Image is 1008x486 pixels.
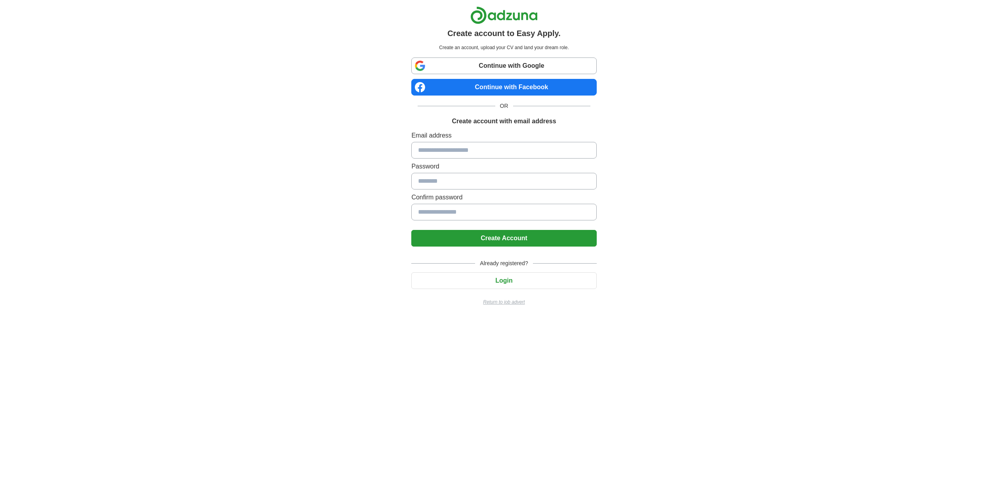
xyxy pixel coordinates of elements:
[411,230,596,247] button: Create Account
[495,102,513,110] span: OR
[411,131,596,140] label: Email address
[411,298,596,306] a: Return to job advert
[411,272,596,289] button: Login
[411,79,596,96] a: Continue with Facebook
[411,193,596,202] label: Confirm password
[447,27,561,39] h1: Create account to Easy Apply.
[411,162,596,171] label: Password
[411,277,596,284] a: Login
[411,57,596,74] a: Continue with Google
[470,6,538,24] img: Adzuna logo
[413,44,595,51] p: Create an account, upload your CV and land your dream role.
[475,259,533,268] span: Already registered?
[452,117,556,126] h1: Create account with email address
